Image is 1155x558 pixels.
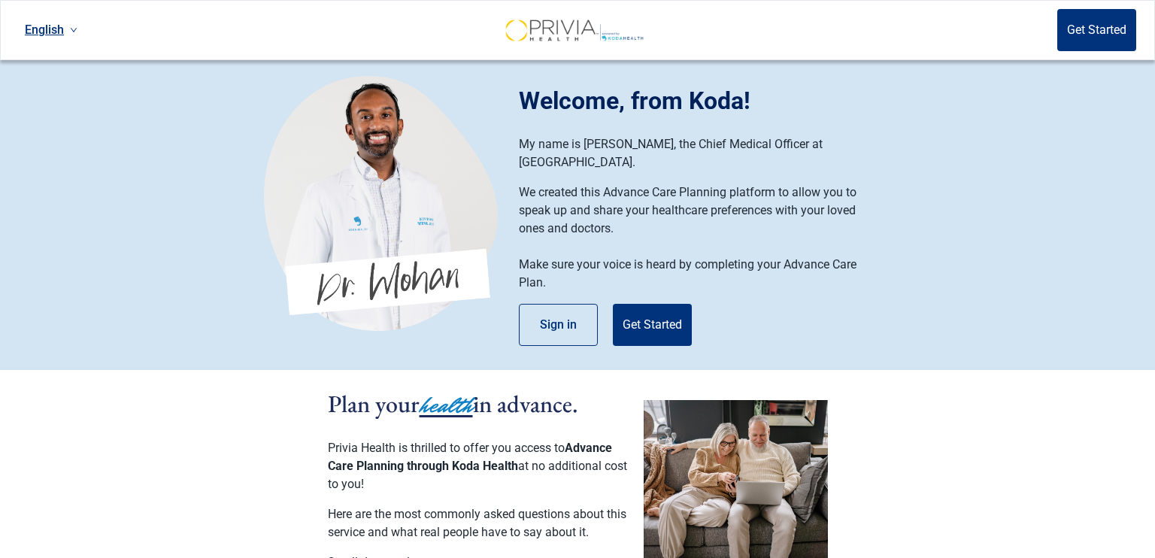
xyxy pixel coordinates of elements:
p: Here are the most commonly asked questions about this service and what real people have to say ab... [328,505,629,541]
img: Koda Health [264,75,498,331]
p: My name is [PERSON_NAME], the Chief Medical Officer at [GEOGRAPHIC_DATA]. [519,135,876,171]
button: Sign in [519,304,598,346]
h1: Welcome, from Koda! [519,83,891,119]
p: Make sure your voice is heard by completing your Advance Care Plan. [519,256,876,292]
span: in advance. [473,388,578,420]
span: down [70,26,77,34]
p: We created this Advance Care Planning platform to allow you to speak up and share your healthcare... [519,183,876,238]
button: Get Started [1057,9,1136,51]
button: Get Started [613,304,692,346]
a: Current language: English [19,17,83,42]
span: health [420,389,473,422]
img: Koda Health [493,18,647,42]
span: Privia Health is thrilled to offer you access to [328,441,565,455]
span: Plan your [328,388,420,420]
